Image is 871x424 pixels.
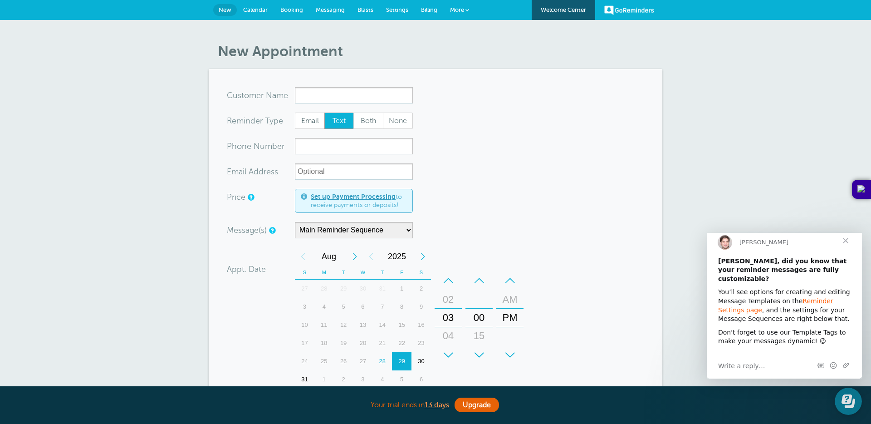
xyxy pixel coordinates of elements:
[372,316,392,334] div: Thursday, August 14
[295,316,314,334] div: 10
[411,352,431,370] div: Saturday, August 30
[295,334,314,352] div: Sunday, August 17
[334,352,353,370] div: 26
[392,352,411,370] div: Friday, August 29
[411,370,431,389] div: Saturday, September 6
[353,280,373,298] div: 30
[357,6,373,13] span: Blasts
[353,334,373,352] div: Wednesday, August 20
[411,266,431,280] th: S
[411,298,431,316] div: 9
[280,6,303,13] span: Booking
[835,388,862,415] iframe: Resource center
[392,334,411,352] div: 22
[411,334,431,352] div: Saturday, August 23
[334,370,353,389] div: Tuesday, September 2
[11,127,59,139] span: Write a reply…
[347,247,363,266] div: Next Month
[392,316,411,334] div: 15
[455,398,499,412] a: Upgrade
[372,334,392,352] div: 21
[314,316,334,334] div: Monday, August 11
[295,113,324,128] span: Email
[353,352,373,370] div: 27
[295,247,311,266] div: Previous Month
[392,370,411,389] div: Friday, September 5
[372,298,392,316] div: Thursday, August 7
[415,247,431,266] div: Next Year
[334,334,353,352] div: Tuesday, August 19
[314,298,334,316] div: Monday, August 4
[334,316,353,334] div: 12
[242,142,265,150] span: ne Nu
[363,247,379,266] div: Previous Year
[392,280,411,298] div: 1
[295,298,314,316] div: 3
[295,163,413,180] input: Optional
[218,43,662,60] h1: New Appointment
[213,4,237,16] a: New
[372,280,392,298] div: Thursday, July 31
[11,55,144,90] div: You’ll see options for creating and editing Message Templates on the , and the settings for your ...
[411,298,431,316] div: Saturday, August 9
[334,280,353,298] div: 29
[314,370,334,389] div: 1
[314,370,334,389] div: Monday, September 1
[209,395,662,415] div: Your trial ends in .
[316,6,345,13] span: Messaging
[227,226,267,234] label: Message(s)
[392,334,411,352] div: Friday, August 22
[372,298,392,316] div: 7
[227,117,283,125] label: Reminder Type
[372,370,392,389] div: Thursday, September 4
[411,370,431,389] div: 6
[334,266,353,280] th: T
[353,352,373,370] div: Wednesday, August 27
[437,327,459,345] div: 04
[372,352,392,370] div: 28
[353,113,383,129] label: Both
[353,370,373,389] div: 3
[295,280,314,298] div: Sunday, July 27
[311,193,396,200] a: Set up Payment Processing
[353,298,373,316] div: Wednesday, August 6
[311,247,347,266] span: August
[411,280,431,298] div: 2
[227,142,242,150] span: Pho
[450,6,464,13] span: More
[707,233,862,379] iframe: Intercom live chat message
[392,370,411,389] div: 5
[314,316,334,334] div: 11
[411,280,431,298] div: Saturday, August 2
[11,95,144,113] div: Don't forget to use our Template Tags to make your messages dynamic! 😉
[392,266,411,280] th: F
[372,334,392,352] div: Thursday, August 21
[392,298,411,316] div: 8
[411,316,431,334] div: 16
[295,298,314,316] div: Sunday, August 3
[334,334,353,352] div: 19
[437,309,459,327] div: 03
[269,227,274,233] a: Simple templates and custom messages will use the reminder schedule set under Settings > Reminder...
[243,168,264,176] span: il Add
[372,266,392,280] th: T
[334,370,353,389] div: 2
[295,113,325,129] label: Email
[314,298,334,316] div: 4
[468,309,490,327] div: 00
[248,194,253,200] a: An optional price for the appointment. If you set a price, you can include a payment link in your...
[295,370,314,389] div: 31
[383,113,412,128] span: None
[411,334,431,352] div: 23
[372,352,392,370] div: Today, Thursday, August 28
[295,266,314,280] th: S
[334,280,353,298] div: Tuesday, July 29
[353,316,373,334] div: 13
[437,291,459,309] div: 02
[435,271,462,364] div: Hours
[372,370,392,389] div: 4
[421,6,437,13] span: Billing
[219,6,231,13] span: New
[468,327,490,345] div: 15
